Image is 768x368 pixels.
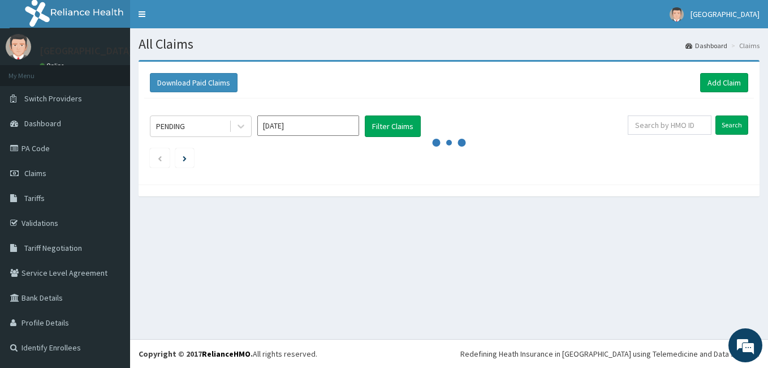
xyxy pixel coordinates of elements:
[24,118,61,129] span: Dashboard
[365,115,421,137] button: Filter Claims
[432,126,466,160] svg: audio-loading
[691,9,760,19] span: [GEOGRAPHIC_DATA]
[460,348,760,360] div: Redefining Heath Insurance in [GEOGRAPHIC_DATA] using Telemedicine and Data Science!
[156,121,185,132] div: PENDING
[6,34,31,59] img: User Image
[139,349,253,359] strong: Copyright © 2017 .
[24,93,82,104] span: Switch Providers
[130,339,768,368] footer: All rights reserved.
[157,153,162,163] a: Previous page
[257,115,359,136] input: Select Month and Year
[628,115,711,135] input: Search by HMO ID
[40,46,133,56] p: [GEOGRAPHIC_DATA]
[40,62,67,70] a: Online
[183,153,187,163] a: Next page
[139,37,760,52] h1: All Claims
[24,168,46,178] span: Claims
[700,73,748,92] a: Add Claim
[24,243,82,253] span: Tariff Negotiation
[150,73,238,92] button: Download Paid Claims
[202,349,251,359] a: RelianceHMO
[685,41,727,50] a: Dashboard
[728,41,760,50] li: Claims
[670,7,684,22] img: User Image
[24,193,45,203] span: Tariffs
[715,115,748,135] input: Search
